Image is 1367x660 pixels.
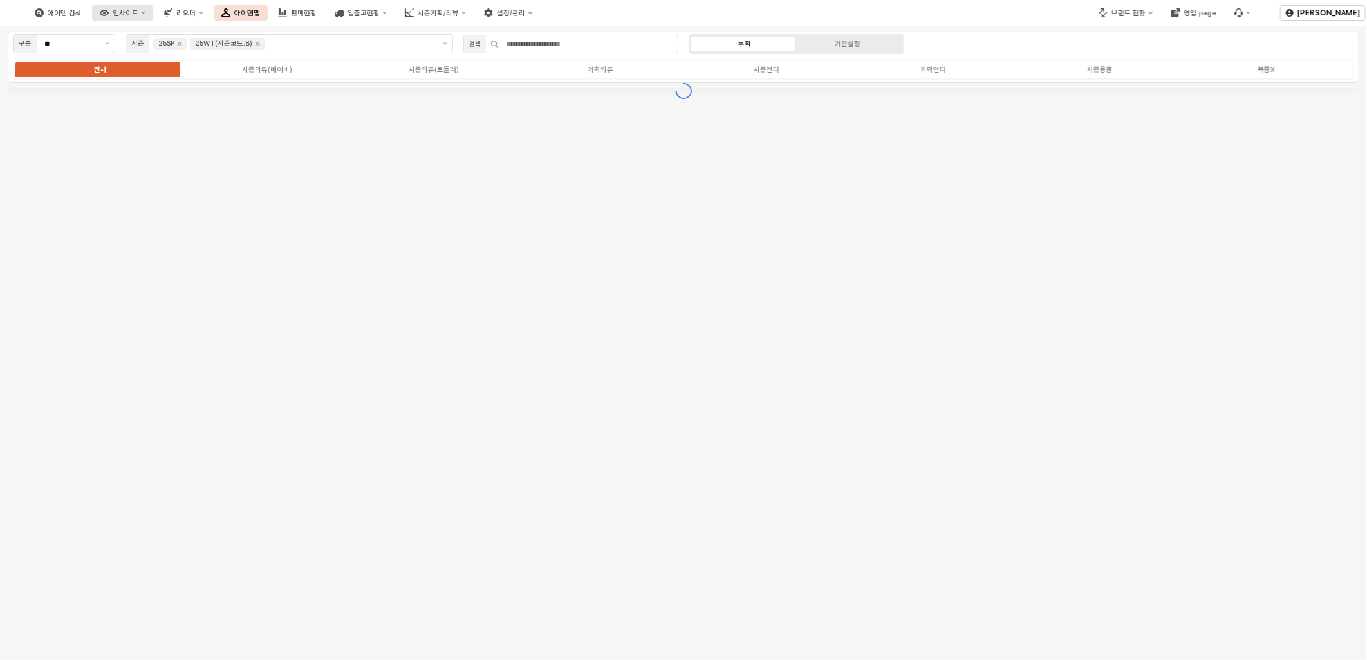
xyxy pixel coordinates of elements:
button: 설정/관리 [476,5,540,21]
div: 검색 [469,39,481,50]
div: 영업 page [1184,9,1216,17]
button: 판매현황 [270,5,324,21]
div: 리오더 [176,9,196,17]
button: 입출고현황 [327,5,395,21]
button: 브랜드 전환 [1091,5,1160,21]
label: 기획의류 [517,64,683,75]
div: 시즌의류(토들러) [409,66,459,74]
div: 버그 제보 및 기능 개선 요청 [1227,5,1258,21]
button: 제안 사항 표시 [100,35,115,53]
div: 복종X [1258,66,1275,74]
div: 전체 [94,66,107,74]
div: 기획의류 [588,66,613,74]
label: 전체 [17,64,184,75]
label: 시즌언더 [683,64,850,75]
div: 기간설정 [835,40,860,48]
label: 복종X [1183,64,1350,75]
label: 누적 [693,39,796,50]
div: 구분 [19,38,32,50]
div: 판매현황 [291,9,317,17]
div: 시즌언더 [754,66,779,74]
p: [PERSON_NAME] [1297,8,1360,18]
label: 기획언더 [850,64,1017,75]
label: 기간설정 [796,39,899,50]
button: 제안 사항 표시 [438,35,452,53]
button: 영업 page [1164,5,1224,21]
div: 시즌기획/리뷰 [418,9,459,17]
div: 브랜드 전환 [1111,9,1146,17]
div: 시즌 [131,38,144,50]
label: 시즌의류(베이비) [184,64,351,75]
div: 아이템맵 [234,9,260,17]
div: 아이템 검색 [48,9,82,17]
div: 25WT(시즌코드:8) [195,38,252,50]
button: 아이템 검색 [27,5,89,21]
button: [PERSON_NAME] [1280,5,1366,21]
div: Remove 25WT(시즌코드:8) [255,41,260,46]
button: 아이템맵 [214,5,268,21]
button: 시즌기획/리뷰 [397,5,474,21]
div: 기획언더 [920,66,946,74]
div: 설정/관리 [497,9,525,17]
div: 누적 [738,40,751,48]
button: 인사이트 [92,5,153,21]
label: 시즌용품 [1017,64,1184,75]
div: 25SP [158,38,174,50]
label: 시즌의류(토들러) [351,64,517,75]
div: Remove 25SP [177,41,182,46]
div: 입출고현황 [348,9,380,17]
div: 인사이트 [113,9,138,17]
div: 시즌용품 [1087,66,1113,74]
div: 시즌의류(베이비) [242,66,292,74]
button: 리오더 [156,5,210,21]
